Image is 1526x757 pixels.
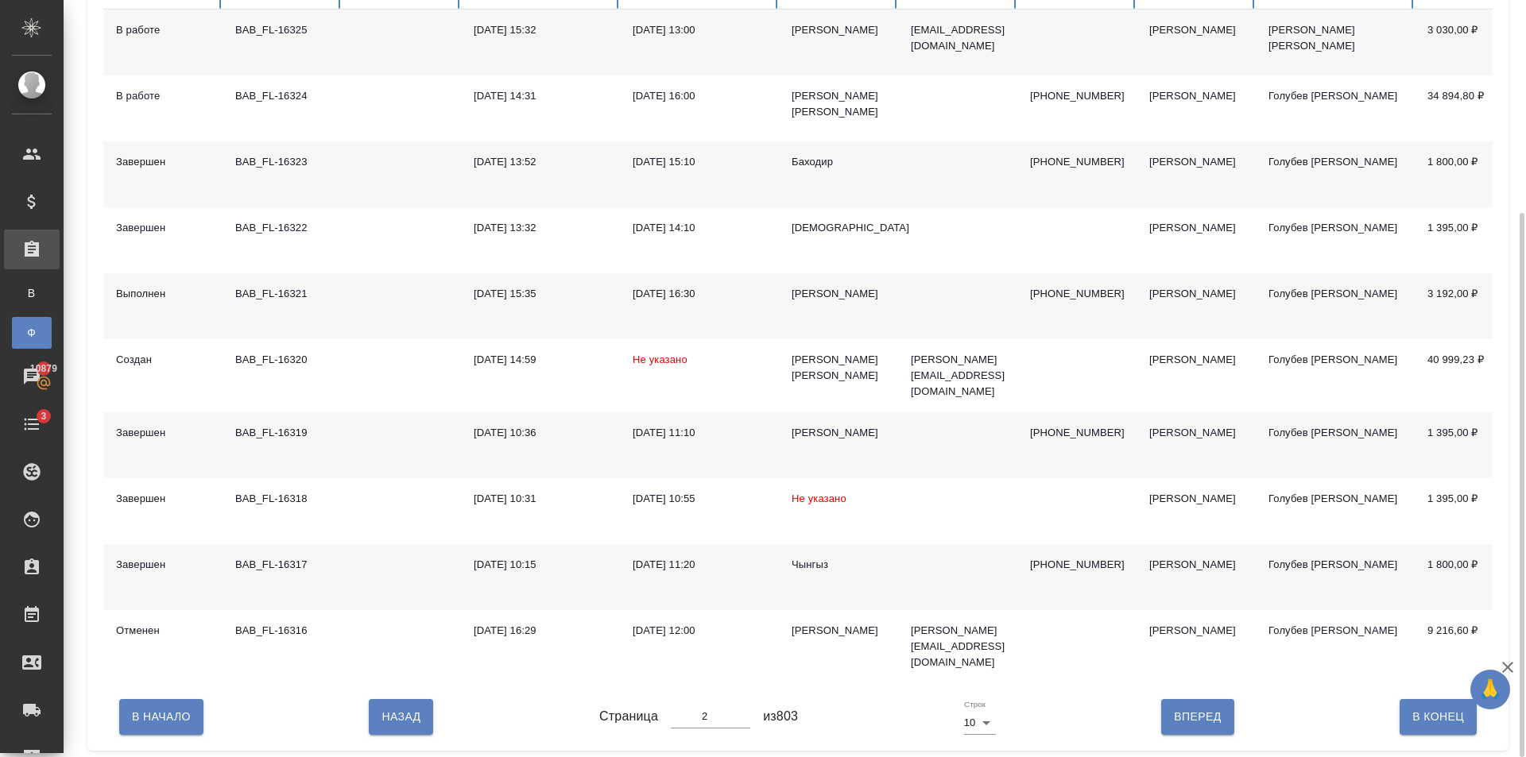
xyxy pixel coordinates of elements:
[1030,88,1124,104] p: [PHONE_NUMBER]
[474,623,607,639] div: [DATE] 16:29
[1256,544,1415,610] td: Голубев [PERSON_NAME]
[1256,412,1415,478] td: Голубев [PERSON_NAME]
[1470,670,1510,709] button: 🙏
[116,220,210,236] div: Завершен
[474,220,607,236] div: [DATE] 13:32
[116,286,210,302] div: Выполнен
[12,317,52,349] a: Ф
[599,707,658,726] span: Страница
[1256,207,1415,273] td: Голубев [PERSON_NAME]
[964,712,996,734] div: 10
[1477,673,1504,706] span: 🙏
[1149,154,1243,170] div: [PERSON_NAME]
[235,220,329,236] div: BAB_FL-16322
[1174,707,1221,727] span: Вперед
[1161,699,1234,734] button: Вперед
[792,352,885,384] div: [PERSON_NAME] [PERSON_NAME]
[1149,22,1243,38] div: [PERSON_NAME]
[1149,557,1243,573] div: [PERSON_NAME]
[633,623,766,639] div: [DATE] 12:00
[792,623,885,639] div: [PERSON_NAME]
[911,22,1005,54] p: [EMAIL_ADDRESS][DOMAIN_NAME]
[474,425,607,441] div: [DATE] 10:36
[792,154,885,170] div: Баходир
[21,361,67,377] span: 10879
[235,88,329,104] div: BAB_FL-16324
[474,491,607,507] div: [DATE] 10:31
[474,154,607,170] div: [DATE] 13:52
[116,623,210,639] div: Отменен
[474,286,607,302] div: [DATE] 15:35
[12,277,52,309] a: В
[1412,707,1464,727] span: В Конец
[235,352,329,368] div: BAB_FL-16320
[1030,425,1124,441] p: [PHONE_NUMBER]
[1256,339,1415,412] td: Голубев [PERSON_NAME]
[792,492,846,504] span: Не указано
[116,425,210,441] div: Завершен
[235,425,329,441] div: BAB_FL-16319
[633,286,766,302] div: [DATE] 16:30
[964,701,986,709] label: Строк
[792,220,885,236] div: [DEMOGRAPHIC_DATA]
[116,88,210,104] div: В работе
[1149,425,1243,441] div: [PERSON_NAME]
[633,353,687,365] span: Не указано
[235,491,329,507] div: BAB_FL-16318
[116,352,210,368] div: Создан
[633,22,766,38] div: [DATE] 13:00
[633,88,766,104] div: [DATE] 16:00
[1149,88,1243,104] div: [PERSON_NAME]
[1149,623,1243,639] div: [PERSON_NAME]
[4,357,60,396] a: 10879
[381,707,420,727] span: Назад
[1256,610,1415,683] td: Голубев [PERSON_NAME]
[235,623,329,639] div: BAB_FL-16316
[369,699,433,734] button: Назад
[633,425,766,441] div: [DATE] 11:10
[1030,154,1124,170] p: [PHONE_NUMBER]
[792,557,885,573] div: Чынгыз
[1256,75,1415,141] td: Голубев [PERSON_NAME]
[792,286,885,302] div: [PERSON_NAME]
[235,557,329,573] div: BAB_FL-16317
[1149,352,1243,368] div: [PERSON_NAME]
[763,707,798,726] span: из 803
[633,557,766,573] div: [DATE] 11:20
[1149,286,1243,302] div: [PERSON_NAME]
[474,22,607,38] div: [DATE] 15:32
[235,286,329,302] div: BAB_FL-16321
[792,425,885,441] div: [PERSON_NAME]
[4,404,60,444] a: 3
[1149,491,1243,507] div: [PERSON_NAME]
[235,154,329,170] div: BAB_FL-16323
[1256,10,1415,75] td: [PERSON_NAME] [PERSON_NAME]
[633,220,766,236] div: [DATE] 14:10
[235,22,329,38] div: BAB_FL-16325
[1400,699,1477,734] button: В Конец
[119,699,203,734] button: В Начало
[116,22,210,38] div: В работе
[1256,478,1415,544] td: Голубев [PERSON_NAME]
[1149,220,1243,236] div: [PERSON_NAME]
[911,352,1005,400] p: [PERSON_NAME][EMAIL_ADDRESS][DOMAIN_NAME]
[633,154,766,170] div: [DATE] 15:10
[20,285,44,301] span: В
[116,557,210,573] div: Завершен
[20,325,44,341] span: Ф
[31,408,56,424] span: 3
[474,557,607,573] div: [DATE] 10:15
[1030,286,1124,302] p: [PHONE_NUMBER]
[633,491,766,507] div: [DATE] 10:55
[132,707,191,727] span: В Начало
[911,623,1005,670] p: [PERSON_NAME][EMAIL_ADDRESS][DOMAIN_NAME]
[1256,141,1415,207] td: Голубев [PERSON_NAME]
[1256,273,1415,339] td: Голубев [PERSON_NAME]
[474,88,607,104] div: [DATE] 14:31
[116,491,210,507] div: Завершен
[116,154,210,170] div: Завершен
[474,352,607,368] div: [DATE] 14:59
[792,88,885,120] div: [PERSON_NAME] [PERSON_NAME]
[792,22,885,38] div: [PERSON_NAME]
[1030,557,1124,573] p: [PHONE_NUMBER]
